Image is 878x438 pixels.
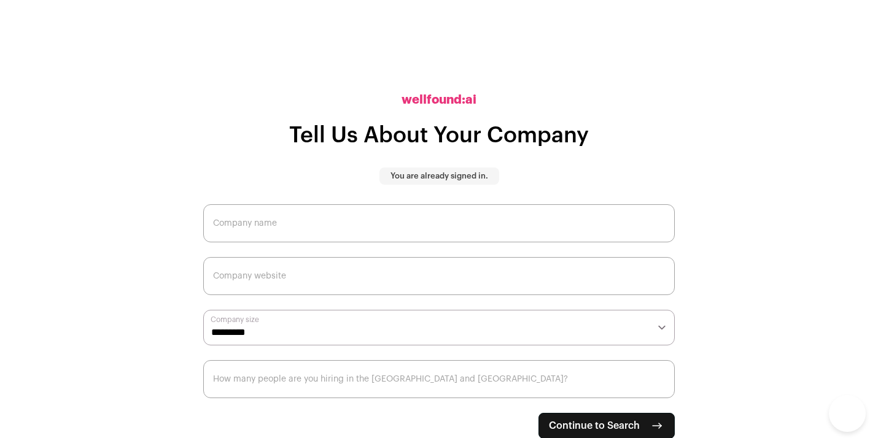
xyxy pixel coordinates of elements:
[289,123,589,148] h1: Tell Us About Your Company
[390,171,488,181] p: You are already signed in.
[203,257,675,295] input: Company website
[549,418,640,433] span: Continue to Search
[203,204,675,242] input: Company name
[829,395,866,432] iframe: Toggle Customer Support
[402,91,476,109] h2: wellfound:ai
[203,360,675,398] input: How many people are you hiring in the US and Canada?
